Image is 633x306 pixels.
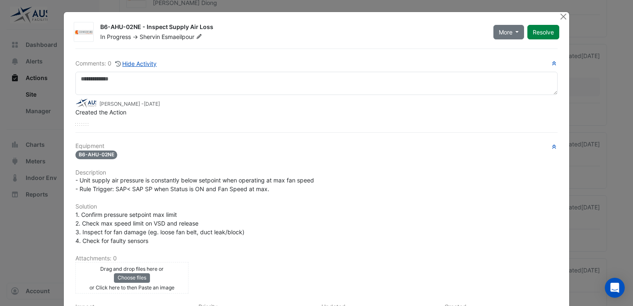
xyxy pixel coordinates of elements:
[100,23,483,33] div: B6-AHU-02NE - Inspect Supply Air Loss
[75,211,244,244] span: 1. Confirm pressure setpoint max limit 2. Check max speed limit on VSD and release 3. Inspect for...
[75,203,558,210] h6: Solution
[75,151,118,159] span: B6-AHU-02NE
[100,33,131,40] span: In Progress
[75,255,558,262] h6: Attachments: 0
[144,101,160,107] span: 2025-07-28 13:31:45
[559,12,568,21] button: Close
[75,59,157,68] div: Comments: 0
[493,25,524,39] button: More
[527,25,559,39] button: Resolve
[75,169,558,176] h6: Description
[115,59,157,68] button: Hide Activity
[75,109,126,116] span: Created the Action
[75,99,96,108] img: Australis Facilities Management
[100,266,164,272] small: Drag and drop files here or
[74,28,93,36] img: Conservia
[99,100,160,108] small: [PERSON_NAME] -
[133,33,138,40] span: ->
[162,33,204,41] span: Esmaeilpour
[140,33,160,40] span: Shervin
[499,28,512,36] span: More
[75,143,558,150] h6: Equipment
[89,284,174,291] small: or Click here to then Paste an image
[75,177,314,192] span: - Unit supply air pressure is constantly below setpoint when operating at max fan speed - Rule Tr...
[114,273,150,282] button: Choose files
[605,278,625,298] div: Open Intercom Messenger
